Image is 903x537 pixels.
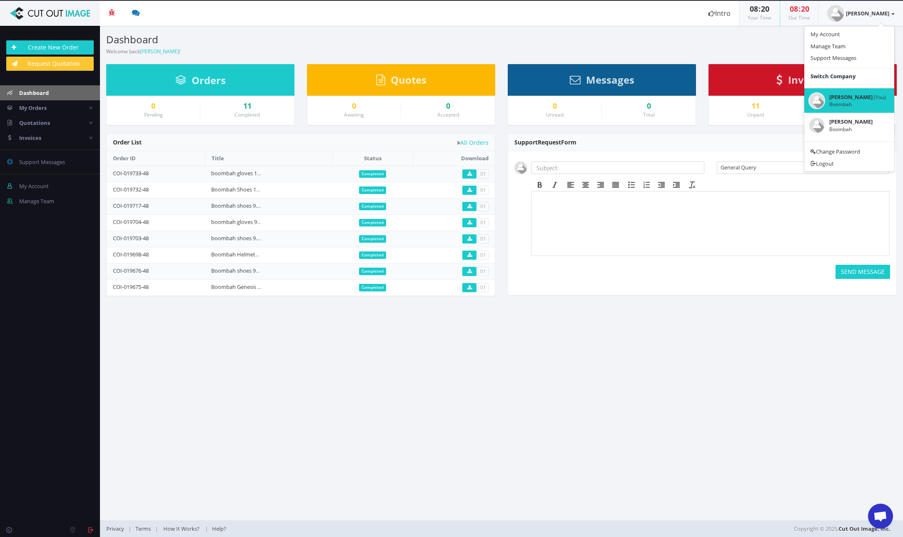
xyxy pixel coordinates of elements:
span: Completed [359,203,386,210]
th: Title [205,151,332,166]
a: Messages [570,78,634,85]
a: Intro [700,1,739,26]
h3: Dashboard [106,34,495,45]
a: [PERSON_NAME] (You) Boombah [804,88,894,113]
span: Support Form [514,138,576,146]
a: Manage Team [804,40,894,52]
div: 0 [514,102,595,110]
a: COI-019732-48 [113,186,149,193]
span: Completed [359,268,386,275]
a: Boombah shoes 9.30 [211,202,263,209]
small: Boombah [829,126,886,133]
li: Switch Company [804,72,894,80]
div: | | | [106,520,633,537]
a: Terms [131,525,155,532]
div: Bold [532,179,547,190]
span: Completed [359,219,386,226]
small: Awaiting [344,111,364,118]
strong: [PERSON_NAME] [829,93,873,101]
small: Welcome back ! [106,48,180,55]
a: 11 [207,102,288,110]
small: Boombah [829,101,886,108]
a: Logout [804,158,894,170]
a: Boombah Genesis 2 PT 2 [211,283,272,291]
a: COI-019676-48 [113,267,149,274]
div: Clear formatting [685,179,700,190]
div: Decrease indent [654,179,669,190]
span: Completed [359,284,386,291]
div: Open chat [868,504,893,529]
a: boombah gloves 9.23 [211,218,264,226]
span: General Query [721,162,878,173]
a: COI-019675-48 [113,283,149,291]
span: Support Messages [19,158,65,166]
span: 08 [750,4,758,14]
span: Dashboard [19,89,49,97]
th: Order ID [107,151,205,166]
img: user_default.jpg [514,162,527,174]
small: Completed [234,111,260,118]
small: (You) [874,94,886,101]
a: How It Works? [158,525,205,532]
img: user_default.jpg [809,93,824,108]
a: [PERSON_NAME] [819,1,903,26]
a: Privacy [106,525,128,532]
span: Manage Team [19,197,54,205]
a: COI-019698-48 [113,251,149,258]
div: Italic [547,179,562,190]
a: Boombah Shoes 10/7 [211,186,264,193]
iframe: Rich Text Area. Press ALT-F9 for menu. Press ALT-F10 for toolbar. Press ALT-0 for help [532,191,889,256]
small: Unpaid [747,111,764,118]
th: Download [413,151,495,166]
a: 0 [314,102,394,110]
span: : [758,4,761,14]
small: Total [643,111,655,118]
a: [PERSON_NAME] Boombah [804,113,894,138]
small: Your Time [748,14,771,21]
img: user_default.jpg [827,5,844,22]
input: Subject [531,162,704,174]
div: Justify [608,179,623,190]
span: How It Works? [163,525,200,532]
small: Accepted [437,111,459,118]
a: Cut Out Image, Inc. [838,525,891,532]
a: Boombah Helmets 9.23 [211,251,269,258]
span: Messages [586,73,634,87]
a: Invoices [776,78,829,85]
a: Change Password [804,146,894,158]
a: boombah shoes 9.23 [211,234,263,242]
span: Quotes [391,73,427,87]
span: Invoices [788,73,829,87]
div: Align right [593,179,608,190]
span: 20 [761,4,769,14]
a: Create New Order [6,40,94,55]
div: 0 [608,102,689,110]
img: Cut Out Image [6,7,94,20]
a: Orders [175,78,226,86]
div: Align center [578,179,593,190]
span: Completed [359,251,386,259]
img: timthumb.php [809,118,824,133]
small: Our Time [788,14,810,21]
span: Quotations [19,119,50,127]
a: 0 [113,102,194,110]
span: 08 [790,4,798,14]
a: Quotes [376,78,427,85]
div: Bullet list [624,179,639,190]
span: Orders [192,73,226,87]
a: Support Messages [804,52,894,64]
span: Completed [359,235,386,243]
span: My Orders [19,104,47,112]
a: COI-019703-48 [113,234,149,242]
a: COI-019733-48 [113,169,149,177]
a: Boombah shoes 9/16 [211,267,264,274]
a: 11 [715,102,796,110]
a: 0 [407,102,489,110]
a: Request Quotation [6,57,94,71]
a: COI-019704-48 [113,218,149,226]
a: COI-019717-48 [113,202,149,209]
span: Completed [359,170,386,178]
